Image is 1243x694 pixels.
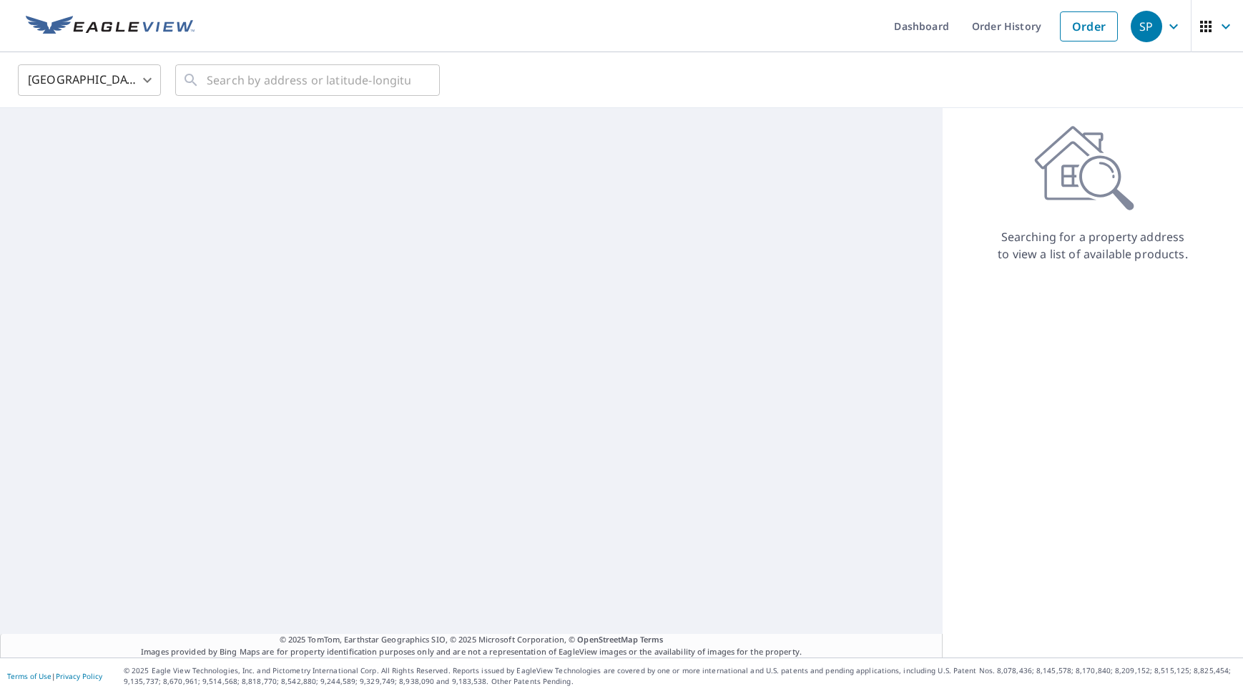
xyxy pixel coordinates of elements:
[997,228,1189,263] p: Searching for a property address to view a list of available products.
[280,634,664,646] span: © 2025 TomTom, Earthstar Geographics SIO, © 2025 Microsoft Corporation, ©
[124,665,1236,687] p: © 2025 Eagle View Technologies, Inc. and Pictometry International Corp. All Rights Reserved. Repo...
[7,672,102,680] p: |
[577,634,637,645] a: OpenStreetMap
[18,60,161,100] div: [GEOGRAPHIC_DATA]
[7,671,51,681] a: Terms of Use
[1060,11,1118,41] a: Order
[640,634,664,645] a: Terms
[56,671,102,681] a: Privacy Policy
[207,60,411,100] input: Search by address or latitude-longitude
[26,16,195,37] img: EV Logo
[1131,11,1162,42] div: SP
